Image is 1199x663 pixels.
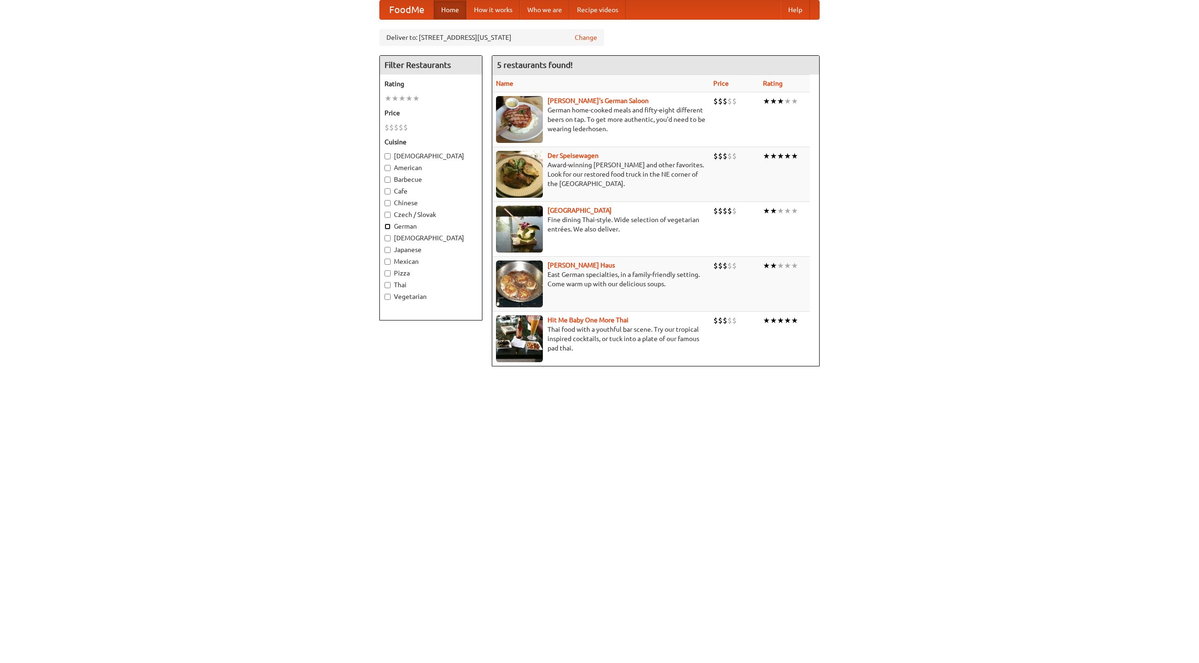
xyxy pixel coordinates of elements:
li: $ [718,261,723,271]
img: esthers.jpg [496,96,543,143]
input: Japanese [385,247,391,253]
input: Mexican [385,259,391,265]
label: American [385,163,477,172]
li: $ [394,122,399,133]
a: FoodMe [380,0,434,19]
li: ★ [791,151,798,161]
label: Czech / Slovak [385,210,477,219]
li: ★ [385,93,392,104]
h4: Filter Restaurants [380,56,482,74]
label: Chinese [385,198,477,208]
li: $ [399,122,403,133]
a: How it works [466,0,520,19]
li: $ [713,206,718,216]
li: $ [727,261,732,271]
div: Deliver to: [STREET_ADDRESS][US_STATE] [379,29,604,46]
li: ★ [763,96,770,106]
li: $ [718,315,723,326]
li: $ [723,96,727,106]
li: ★ [406,93,413,104]
li: $ [713,315,718,326]
p: Fine dining Thai-style. Wide selection of vegetarian entrées. We also deliver. [496,215,706,234]
li: ★ [399,93,406,104]
p: East German specialties, in a family-friendly setting. Come warm up with our delicious soups. [496,270,706,289]
ng-pluralize: 5 restaurants found! [497,60,573,69]
input: Chinese [385,200,391,206]
label: Vegetarian [385,292,477,301]
li: $ [732,206,737,216]
p: Award-winning [PERSON_NAME] and other favorites. Look for our restored food truck in the NE corne... [496,160,706,188]
li: ★ [392,93,399,104]
b: Hit Me Baby One More Thai [548,316,629,324]
li: $ [727,96,732,106]
input: Czech / Slovak [385,212,391,218]
li: ★ [770,96,777,106]
li: ★ [770,261,777,271]
li: $ [718,151,723,161]
li: $ [732,315,737,326]
li: $ [713,96,718,106]
input: Cafe [385,188,391,194]
li: ★ [777,206,784,216]
label: Thai [385,280,477,290]
li: $ [723,151,727,161]
li: $ [732,96,737,106]
li: $ [727,315,732,326]
label: Mexican [385,257,477,266]
li: ★ [413,93,420,104]
input: Pizza [385,270,391,276]
img: babythai.jpg [496,315,543,362]
label: German [385,222,477,231]
li: $ [732,151,737,161]
label: Cafe [385,186,477,196]
label: [DEMOGRAPHIC_DATA] [385,151,477,161]
li: ★ [777,96,784,106]
li: ★ [791,96,798,106]
li: ★ [784,151,791,161]
input: Barbecue [385,177,391,183]
li: $ [713,261,718,271]
li: ★ [784,261,791,271]
input: German [385,223,391,230]
p: Thai food with a youthful bar scene. Try our tropical inspired cocktails, or tuck into a plate of... [496,325,706,353]
input: [DEMOGRAPHIC_DATA] [385,153,391,159]
b: Der Speisewagen [548,152,599,159]
a: Change [575,33,597,42]
img: kohlhaus.jpg [496,261,543,307]
li: ★ [763,261,770,271]
a: [GEOGRAPHIC_DATA] [548,207,612,214]
li: ★ [791,206,798,216]
li: ★ [777,315,784,326]
img: speisewagen.jpg [496,151,543,198]
a: Rating [763,80,783,87]
b: [PERSON_NAME] Haus [548,261,615,269]
li: $ [713,151,718,161]
li: ★ [763,206,770,216]
li: $ [718,206,723,216]
input: Thai [385,282,391,288]
li: $ [732,261,737,271]
input: American [385,165,391,171]
li: ★ [784,206,791,216]
p: German home-cooked meals and fifty-eight different beers on tap. To get more authentic, you'd nee... [496,105,706,134]
li: ★ [770,315,777,326]
li: $ [723,261,727,271]
li: ★ [784,96,791,106]
li: $ [723,315,727,326]
label: [DEMOGRAPHIC_DATA] [385,233,477,243]
li: ★ [791,315,798,326]
li: ★ [777,151,784,161]
label: Pizza [385,268,477,278]
li: ★ [784,315,791,326]
li: $ [718,96,723,106]
li: ★ [777,261,784,271]
a: Price [713,80,729,87]
li: $ [403,122,408,133]
a: [PERSON_NAME]'s German Saloon [548,97,649,104]
li: ★ [791,261,798,271]
li: ★ [763,151,770,161]
li: $ [727,151,732,161]
li: $ [389,122,394,133]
